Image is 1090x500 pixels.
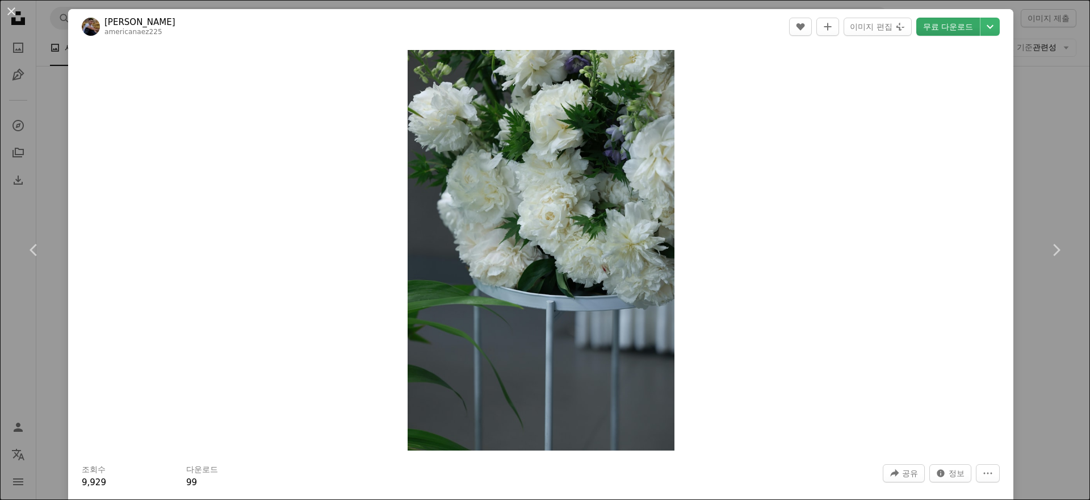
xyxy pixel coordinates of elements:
span: 9,929 [82,477,106,488]
button: 이 이미지 관련 통계 [929,464,971,482]
button: 좋아요 [789,18,812,36]
button: 다운로드 크기 선택 [980,18,1000,36]
img: Arthur A의 프로필로 이동 [82,18,100,36]
h3: 조회수 [82,464,106,476]
button: 더 많은 작업 [976,464,1000,482]
h3: 다운로드 [186,464,218,476]
button: 이 이미지 확대 [408,50,674,451]
button: 이 이미지 공유 [883,464,925,482]
a: [PERSON_NAME] [104,16,175,28]
a: 다음 [1022,195,1090,305]
button: 이미지 편집 [844,18,911,36]
button: 컬렉션에 추가 [816,18,839,36]
span: 99 [186,477,197,488]
span: 공유 [902,465,918,482]
img: 아름답고 우아한 꽃꽂이에 흰 꽃이 있습니다. [408,50,674,451]
span: 정보 [949,465,965,482]
a: americanaez225 [104,28,162,36]
a: 무료 다운로드 [916,18,980,36]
